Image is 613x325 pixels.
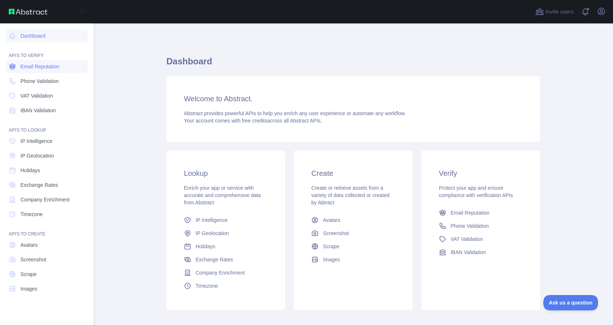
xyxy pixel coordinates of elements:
[6,135,88,148] a: IP Intelligence
[181,227,270,240] a: IP Geolocation
[181,253,270,266] a: Exchange Rates
[20,271,36,278] span: Scrape
[451,222,489,230] span: Phone Validation
[534,6,575,18] button: Invite users
[6,193,88,206] a: Company Enrichment
[543,295,598,310] iframe: Toggle Customer Support
[196,216,228,224] span: IP Intelligence
[20,285,37,292] span: Images
[6,118,88,133] div: API'S TO LOOKUP
[196,269,245,276] span: Company Enrichment
[196,256,233,263] span: Exchange Rates
[308,240,398,253] a: Scrape
[436,233,525,246] a: VAT Validation
[323,230,349,237] span: Screenshot
[20,196,70,203] span: Company Enrichment
[184,118,322,124] span: Your account comes with across all Abstract APIs.
[20,152,54,159] span: IP Geolocation
[323,243,339,250] span: Scrape
[20,241,38,249] span: Avatars
[6,238,88,252] a: Avatars
[181,279,270,292] a: Timezone
[311,168,395,178] h3: Create
[436,219,525,233] a: Phone Validation
[184,110,406,116] span: Abstract provides powerful APIs to help you enrich any user experience or automate any workflow.
[6,282,88,295] a: Images
[20,211,43,218] span: Timezone
[20,92,53,99] span: VAT Validation
[6,89,88,102] a: VAT Validation
[308,253,398,266] a: Images
[451,209,490,216] span: Email Reputation
[6,178,88,192] a: Exchange Rates
[9,9,47,15] img: Abstract API
[6,268,88,281] a: Scrape
[181,240,270,253] a: Holidays
[451,235,483,243] span: VAT Validation
[311,185,389,205] span: Create or retrieve assets from a variety of data collected or created by Abtract
[196,282,218,290] span: Timezone
[6,222,88,237] div: API'S TO CREATE
[166,56,540,73] h1: Dashboard
[439,168,523,178] h3: Verify
[20,167,40,174] span: Holidays
[308,227,398,240] a: Screenshot
[20,137,53,145] span: IP Intelligence
[20,78,59,85] span: Phone Validation
[20,107,56,114] span: IBAN Validation
[6,208,88,221] a: Timezone
[196,230,229,237] span: IP Geolocation
[545,8,574,16] span: Invite users
[6,253,88,266] a: Screenshot
[6,149,88,162] a: IP Geolocation
[308,213,398,227] a: Avatars
[439,185,513,198] span: Protect your app and ensure compliance with verification APIs
[184,168,267,178] h3: Lookup
[323,216,340,224] span: Avatars
[6,104,88,117] a: IBAN Validation
[6,29,88,42] a: Dashboard
[20,63,59,70] span: Email Reputation
[196,243,215,250] span: Holidays
[436,206,525,219] a: Email Reputation
[6,44,88,58] div: API'S TO VERIFY
[20,256,46,263] span: Screenshot
[184,185,261,205] span: Enrich your app or service with accurate and comprehensive data from Abstract
[20,181,58,189] span: Exchange Rates
[242,118,267,124] span: free credits
[436,246,525,259] a: IBAN Validation
[6,60,88,73] a: Email Reputation
[181,213,270,227] a: IP Intelligence
[181,266,270,279] a: Company Enrichment
[451,249,486,256] span: IBAN Validation
[323,256,340,263] span: Images
[184,94,523,104] h3: Welcome to Abstract.
[6,75,88,88] a: Phone Validation
[6,164,88,177] a: Holidays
